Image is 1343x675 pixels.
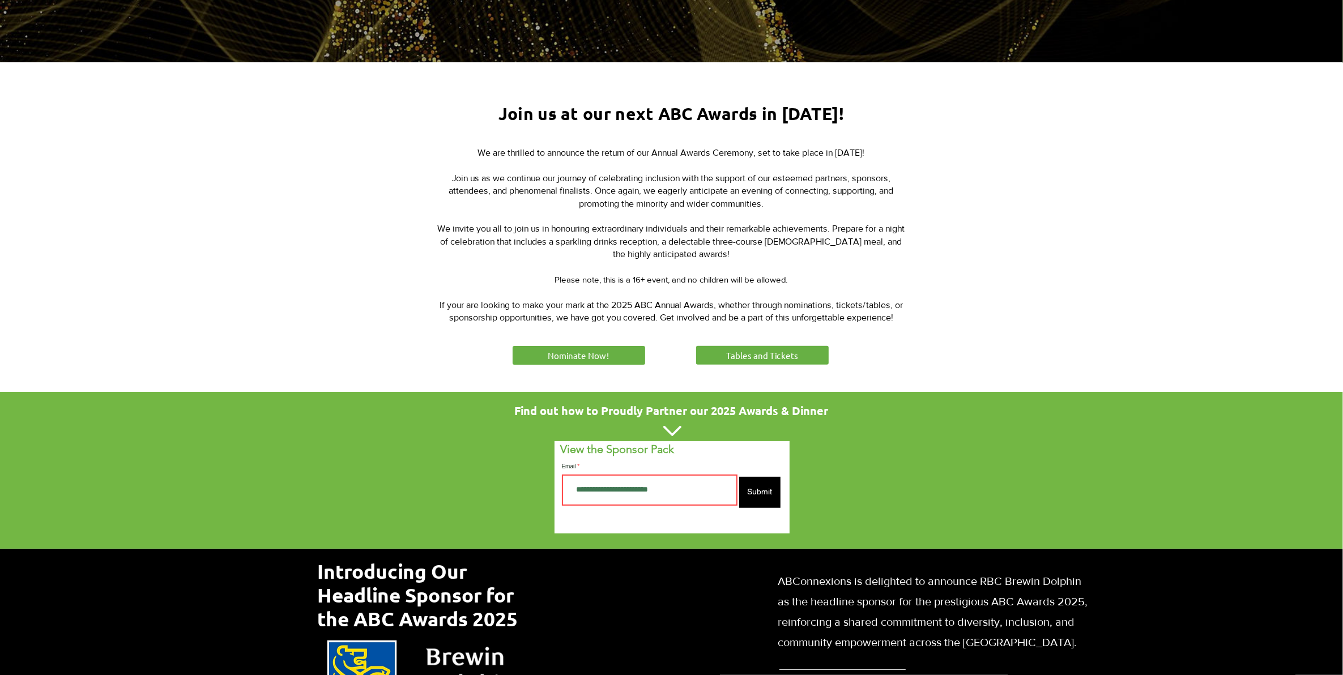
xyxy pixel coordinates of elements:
[515,403,829,418] span: Find out how to Proudly Partner our 2025 Awards & Dinner
[498,103,844,124] span: Join us at our next ABC Awards in [DATE]!
[694,344,830,366] a: Tables and Tickets
[440,300,903,322] span: If your are looking to make your mark at the 2025 ABC Annual Awards, whether through nominations,...
[747,486,772,498] span: Submit
[561,442,675,456] span: View the Sponsor Pack
[548,349,609,361] span: Nominate Now!
[317,559,518,631] span: Introducing Our Headline Sponsor for the ABC Awards 2025
[478,148,865,157] span: We are thrilled to announce the return of our Annual Awards Ceremony, set to take place in [DATE]!
[562,464,737,469] label: Email
[555,275,788,284] span: Please note, this is a 16+ event, and no children will be allowed.
[778,575,1088,648] span: ABConnexions is delighted to announce RBC Brewin Dolphin as the headline sponsor for the prestigi...
[726,349,798,361] span: Tables and Tickets
[511,344,647,366] a: Nominate Now!
[438,224,905,259] span: We invite you all to join us in honouring extraordinary individuals and their remarkable achievem...
[449,173,894,208] span: Join us as we continue our journey of celebrating inclusion with the support of our esteemed part...
[739,477,781,508] button: Submit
